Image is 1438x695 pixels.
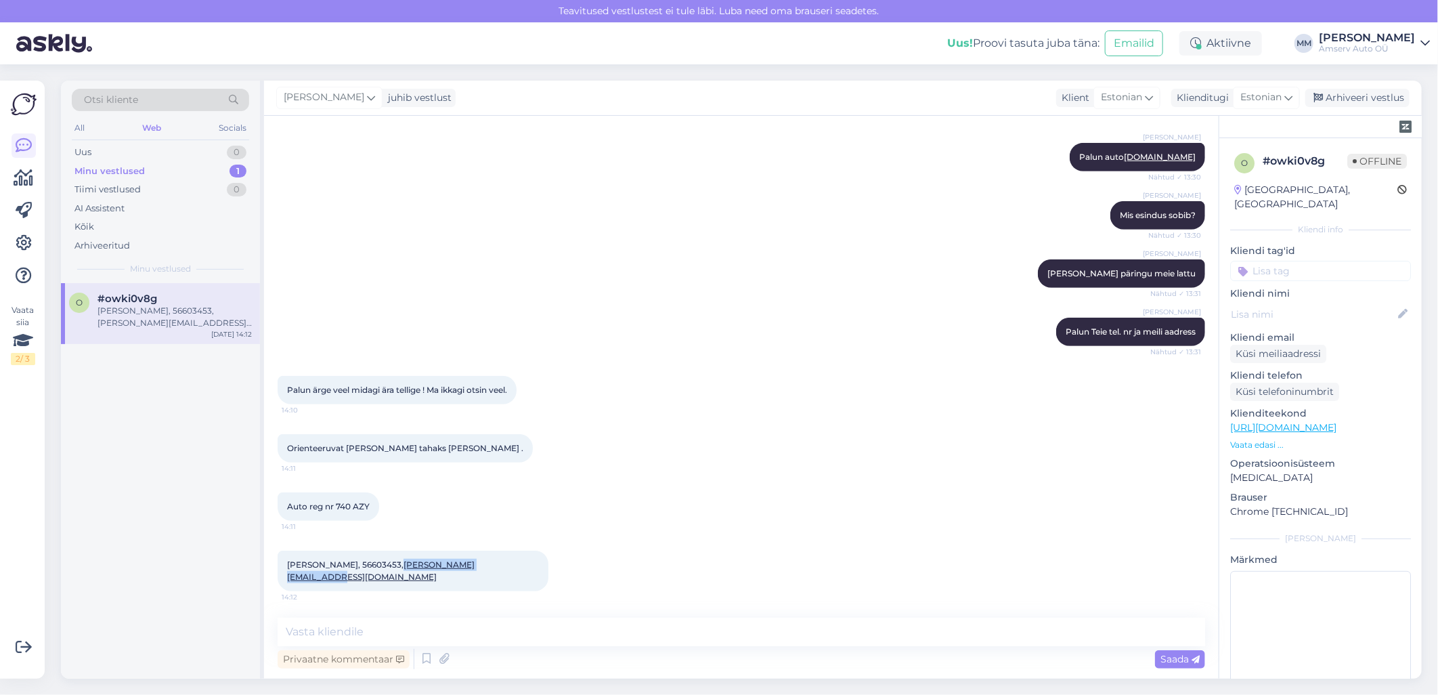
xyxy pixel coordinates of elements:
span: [PERSON_NAME] [1143,249,1201,259]
div: Küsi meiliaadressi [1230,345,1326,363]
div: [PERSON_NAME], 56603453, [PERSON_NAME][EMAIL_ADDRESS][DOMAIN_NAME] [97,305,252,329]
p: Kliendi telefon [1230,368,1411,383]
div: Klient [1056,91,1089,105]
span: 14:10 [282,405,332,415]
div: [PERSON_NAME] [1319,33,1415,43]
div: Arhiveeritud [74,239,130,253]
div: Tiimi vestlused [74,183,141,196]
div: Proovi tasuta juba täna: [947,35,1099,51]
div: Privaatne kommentaar [278,650,410,669]
div: Kliendi info [1230,224,1411,236]
span: Offline [1347,154,1407,169]
p: Brauser [1230,490,1411,505]
p: Vaata edasi ... [1230,439,1411,451]
div: 2 / 3 [11,353,35,365]
span: Palun ärge veel midagi ära tellige ! Ma ikkagi otsin veel. [287,385,507,395]
span: [PERSON_NAME] [1143,190,1201,201]
span: Estonian [1240,90,1282,105]
span: Nähtud ✓ 13:30 [1148,230,1201,240]
div: Klienditugi [1171,91,1229,105]
span: [PERSON_NAME] [1143,307,1201,317]
div: AI Assistent [74,202,125,215]
span: o [1241,158,1248,168]
span: Estonian [1101,90,1142,105]
span: Mis esindus sobib? [1120,210,1196,220]
span: Palun Teie tel. nr ja meili aadress [1066,327,1196,337]
span: [PERSON_NAME], 56603453, [287,560,475,582]
span: 14:11 [282,522,332,532]
span: Nähtud ✓ 13:31 [1150,347,1201,357]
span: Minu vestlused [130,263,191,275]
div: 0 [227,183,246,196]
a: [DOMAIN_NAME] [1124,152,1196,162]
p: Operatsioonisüsteem [1230,457,1411,471]
a: [PERSON_NAME]Amserv Auto OÜ [1319,33,1430,54]
span: Orienteeruvat [PERSON_NAME] tahaks [PERSON_NAME] . [287,443,523,453]
div: 1 [230,165,246,178]
b: Uus! [947,37,973,49]
p: Märkmed [1230,553,1411,567]
span: Nähtud ✓ 13:31 [1150,289,1201,299]
div: # owki0v8g [1263,153,1347,169]
div: Web [139,119,164,137]
img: zendesk [1399,121,1412,133]
span: [PERSON_NAME] [1143,132,1201,142]
div: [DATE] 14:12 [211,329,252,339]
div: Aktiivne [1179,31,1262,56]
div: Vaata siia [11,304,35,365]
span: Auto reg nr 740 AZY [287,501,370,511]
div: Uus [74,146,91,159]
span: Otsi kliente [84,93,138,107]
img: Askly Logo [11,91,37,117]
input: Lisa tag [1230,261,1411,281]
div: MM [1294,34,1313,53]
a: [URL][DOMAIN_NAME] [1230,421,1336,434]
button: Emailid [1105,30,1163,56]
p: Kliendi tag'id [1230,244,1411,258]
span: Saada [1160,653,1200,665]
div: All [72,119,87,137]
span: #owki0v8g [97,293,157,305]
input: Lisa nimi [1231,307,1395,322]
div: Amserv Auto OÜ [1319,43,1415,54]
p: Kliendi nimi [1230,287,1411,301]
p: Chrome [TECHNICAL_ID] [1230,505,1411,519]
div: Kõik [74,220,94,234]
span: [PERSON_NAME] päringu meie lattu [1047,268,1196,278]
div: juhib vestlust [383,91,452,105]
p: Kliendi email [1230,331,1411,345]
div: Küsi telefoninumbrit [1230,383,1339,401]
span: Palun auto [1079,152,1196,162]
p: [MEDICAL_DATA] [1230,471,1411,485]
span: Nähtud ✓ 13:30 [1148,172,1201,182]
div: Arhiveeri vestlus [1305,89,1410,107]
span: [PERSON_NAME] [284,90,364,105]
div: Socials [216,119,249,137]
div: [GEOGRAPHIC_DATA], [GEOGRAPHIC_DATA] [1234,183,1397,211]
div: [PERSON_NAME] [1230,532,1411,545]
span: 14:12 [282,592,332,602]
div: 0 [227,146,246,159]
span: o [76,297,83,308]
span: 14:11 [282,463,332,473]
div: Minu vestlused [74,165,145,178]
p: Klienditeekond [1230,406,1411,421]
